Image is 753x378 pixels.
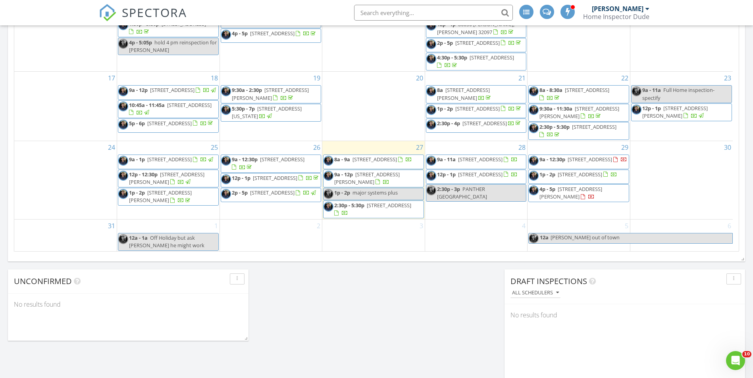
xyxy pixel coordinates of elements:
[323,170,424,187] a: 9a - 12p [STREET_ADDRESS][PERSON_NAME]
[742,351,751,357] span: 10
[642,105,661,112] span: 12p - 1p
[232,156,304,170] a: 9a - 12:30p [STREET_ADDRESS]
[458,171,503,178] span: [STREET_ADDRESS]
[118,120,128,130] img: joe.jpeg
[437,105,522,112] a: 1p - 2p [STREET_ADDRESS]
[118,188,219,206] a: 1p - 2p [STREET_ADDRESS][PERSON_NAME]
[352,189,398,196] span: major systems plus
[437,86,490,101] span: [STREET_ADDRESS][PERSON_NAME]
[209,141,220,154] a: Go to August 25, 2025
[426,54,436,64] img: joe.jpeg
[539,185,602,200] span: [STREET_ADDRESS][PERSON_NAME]
[118,86,128,96] img: joe.jpeg
[129,20,206,35] a: 1:30p - 3:30p [STREET_ADDRESS]
[470,54,514,61] span: [STREET_ADDRESS]
[630,141,733,220] td: Go to August 30, 2025
[323,155,424,169] a: 8a - 9a [STREET_ADDRESS]
[505,304,745,326] div: No results found
[322,141,425,220] td: Go to August 27, 2025
[426,156,436,166] img: joe.jpeg
[118,100,219,118] a: 10:45a - 11:45a [STREET_ADDRESS]
[260,156,304,163] span: [STREET_ADDRESS]
[510,276,587,286] span: Draft Inspections
[122,4,187,21] span: SPECTORA
[437,39,453,46] span: 2p - 5p
[8,294,248,315] div: No results found
[539,156,627,163] a: 9a - 12:30p [STREET_ADDRESS]
[558,171,602,178] span: [STREET_ADDRESS]
[250,30,295,37] span: [STREET_ADDRESS]
[232,86,309,101] a: 9:30a - 2:30p [STREET_ADDRESS][PERSON_NAME]
[583,13,649,21] div: Home Inspector Dude
[324,156,333,166] img: joe.jpeg
[232,156,258,163] span: 9a - 12:30p
[528,184,629,202] a: 4p - 5p [STREET_ADDRESS][PERSON_NAME]
[528,170,629,184] a: 1p - 2p [STREET_ADDRESS]
[539,105,619,120] span: [STREET_ADDRESS][PERSON_NAME]
[426,21,436,31] img: joe.jpeg
[565,86,609,94] span: [STREET_ADDRESS]
[620,141,630,154] a: Go to August 29, 2025
[253,174,297,181] span: [STREET_ADDRESS]
[528,72,630,141] td: Go to August 22, 2025
[129,120,214,127] a: 5p - 6p [STREET_ADDRESS]
[312,141,322,154] a: Go to August 26, 2025
[539,185,602,200] a: 4p - 5p [STREET_ADDRESS][PERSON_NAME]
[418,220,425,232] a: Go to September 3, 2025
[129,120,145,127] span: 5p - 6p
[221,188,322,202] a: 2p - 5p [STREET_ADDRESS]
[117,72,220,141] td: Go to August 18, 2025
[118,39,128,49] img: joe.jpeg
[437,54,514,69] a: 4:30p - 5:30p [STREET_ADDRESS]
[437,39,522,46] a: 2p - 5p [STREET_ADDRESS]
[14,141,117,220] td: Go to August 24, 2025
[232,174,320,181] a: 12p - 1p [STREET_ADDRESS]
[117,141,220,220] td: Go to August 25, 2025
[426,170,527,184] a: 12p - 1p [STREET_ADDRESS]
[592,5,643,13] div: [PERSON_NAME]
[334,156,350,163] span: 8a - 9a
[437,120,460,127] span: 2:30p - 4p
[220,220,322,252] td: Go to September 2, 2025
[220,72,322,141] td: Go to August 19, 2025
[437,156,456,163] span: 9a - 11a
[323,200,424,218] a: 2:30p - 5:30p [STREET_ADDRESS]
[324,202,333,212] img: joe.jpeg
[520,220,527,232] a: Go to September 4, 2025
[528,85,629,103] a: 8a - 8:30a [STREET_ADDRESS]
[539,171,555,178] span: 1p - 2p
[437,21,515,35] a: 12p - 1p 86050 [PERSON_NAME], [PERSON_NAME] 32097
[437,171,456,178] span: 12p - 1p
[232,189,317,196] a: 2p - 5p [STREET_ADDRESS]
[129,156,214,163] a: 9a - 1p [STREET_ADDRESS]
[529,156,539,166] img: joe.jpeg
[455,105,500,112] span: [STREET_ADDRESS]
[232,105,255,112] span: 5:30p - 7p
[426,19,527,37] a: 12p - 1p 86050 [PERSON_NAME], [PERSON_NAME] 32097
[426,38,527,52] a: 2p - 5p [STREET_ADDRESS]
[426,39,436,49] img: joe.jpeg
[232,105,302,120] a: 5:30p - 7p [STREET_ADDRESS][US_STATE]
[221,156,231,166] img: joe.jpeg
[426,104,527,118] a: 1p - 2p [STREET_ADDRESS]
[129,234,148,241] span: 12a - 1a
[334,171,400,185] a: 9a - 12p [STREET_ADDRESS][PERSON_NAME]
[118,118,219,133] a: 5p - 6p [STREET_ADDRESS]
[642,105,708,119] span: [STREET_ADDRESS][PERSON_NAME]
[632,105,641,115] img: joe.jpeg
[129,156,145,163] span: 9a - 1p
[232,86,262,94] span: 9:30a - 2:30p
[367,202,411,209] span: [STREET_ADDRESS]
[221,104,322,122] a: 5:30p - 7p [STREET_ADDRESS][US_STATE]
[312,72,322,84] a: Go to August 19, 2025
[722,72,733,84] a: Go to August 23, 2025
[414,72,425,84] a: Go to August 20, 2025
[221,174,231,184] img: joe.jpeg
[529,123,539,133] img: joe.jpeg
[642,86,714,101] span: Full Home inspection- spectify
[539,156,565,163] span: 9a - 12:30p
[512,290,559,296] div: All schedulers
[315,220,322,232] a: Go to September 2, 2025
[426,86,436,96] img: joe.jpeg
[129,189,145,196] span: 1p - 2p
